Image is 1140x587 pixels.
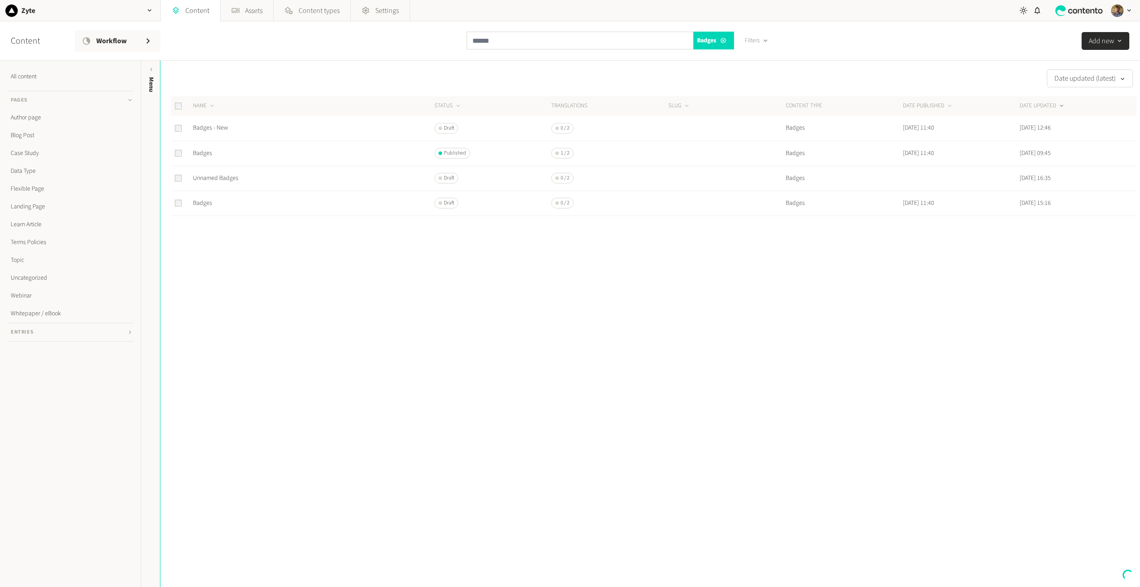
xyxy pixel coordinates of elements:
img: Péter Soltész [1111,4,1124,17]
a: Uncategorized [7,269,134,287]
span: Draft [444,174,454,182]
a: Workflow [75,30,160,52]
span: 0 / 2 [561,199,570,207]
a: Data Type [7,162,134,180]
time: [DATE] 11:40 [903,123,934,132]
th: CONTENT TYPE [785,96,902,116]
a: Author page [7,109,134,126]
a: Terms Policies [7,233,134,251]
time: [DATE] 11:40 [903,149,934,158]
a: Badges - New [193,123,228,132]
a: Whitepaper / eBook [7,305,134,322]
button: Filters [738,32,775,49]
th: Translations [551,96,668,116]
button: Date updated (latest) [1047,69,1133,87]
h2: Content [11,34,61,48]
td: Badges [785,116,902,141]
h2: Zyte [21,5,35,16]
a: Badges [193,149,212,158]
span: Filters [745,36,760,45]
button: DATE PUBLISHED [903,102,953,110]
a: Webinar [7,287,134,305]
time: [DATE] 09:45 [1020,149,1051,158]
button: Add new [1082,32,1129,50]
td: Badges [785,166,902,191]
span: Menu [147,77,156,92]
button: DATE UPDATED [1020,102,1065,110]
span: 0 / 2 [561,174,570,182]
span: Workflow [96,36,137,46]
img: Zyte [5,4,18,17]
span: Published [444,149,466,157]
button: STATUS [435,102,462,110]
span: Pages [11,96,28,104]
span: Entries [11,328,33,336]
time: [DATE] 11:40 [903,199,934,208]
span: Settings [375,5,399,16]
td: Badges [785,191,902,216]
time: [DATE] 12:46 [1020,123,1051,132]
a: All content [7,68,134,86]
span: 1 / 2 [561,149,570,157]
button: SLUG [668,102,690,110]
a: Unnamed Badges [193,174,238,183]
span: Content types [299,5,340,16]
a: Badges [193,199,212,208]
td: Badges [785,141,902,166]
time: [DATE] 16:35 [1020,174,1051,183]
span: Draft [444,199,454,207]
span: Draft [444,124,454,132]
button: NAME [193,102,216,110]
span: 0 / 2 [561,124,570,132]
a: Blog Post [7,126,134,144]
a: Flexible Page [7,180,134,198]
a: Landing Page [7,198,134,216]
span: Badges [697,36,716,45]
time: [DATE] 15:16 [1020,199,1051,208]
a: Learn Article [7,216,134,233]
a: Case Study [7,144,134,162]
a: Topic [7,251,134,269]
